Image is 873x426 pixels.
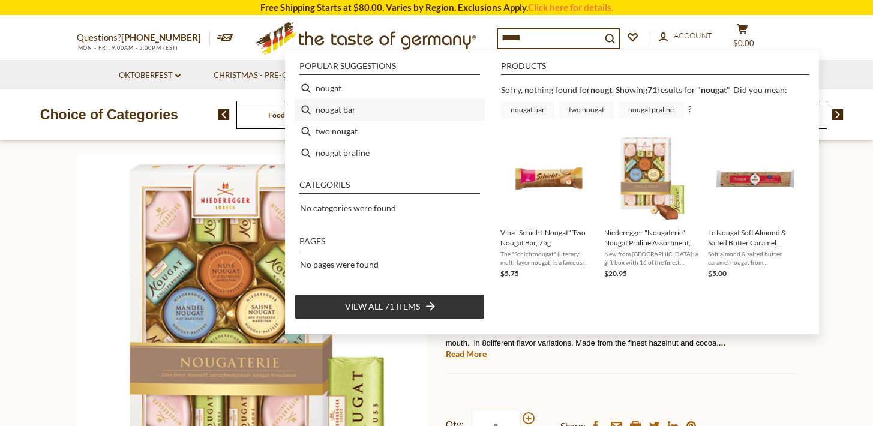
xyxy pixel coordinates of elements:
a: two nougat [559,101,614,118]
li: nougat [295,77,485,99]
span: Niederegger "Nougaterie" Nougat Praline Assortment, 7.2 oz [604,227,698,248]
a: Le Nougat Almond & Salted Butter CaramelLe Nougat Soft Almond & Salted Butter Caramel Nougat, 3.5... [708,135,802,280]
img: Viba Schict Nougat [504,135,591,222]
div: Instant Search Results [285,50,819,334]
a: nougat praline [619,101,683,118]
span: MON - FRI, 9:00AM - 5:00PM (EST) [77,44,179,51]
span: $0.00 [733,38,754,48]
span: Sorry, nothing found for . [501,85,614,95]
span: Account [674,31,712,40]
a: Food By Category [268,110,325,119]
img: next arrow [832,109,844,120]
span: $5.00 [708,269,727,278]
span: View all 71 items [345,300,420,313]
span: No pages were found [300,259,379,269]
span: different flavor variations. Made from the finest hazelnut and cocoa. [487,337,725,347]
div: Did you mean: ? [501,85,787,114]
li: Le Nougat Soft Almond & Salted Butter Caramel Nougat, 3.52 oz - DEAL [703,130,807,284]
a: Viba Schict NougatViba "Schicht-Nougat" Two Nougat Bar, 75gThe "Schichtnougat" (literary: multi-l... [500,135,595,280]
img: previous arrow [218,109,230,120]
li: View all 71 items [295,294,485,319]
span: New from [GEOGRAPHIC_DATA]: a gift box with 16 of the finest nougat creations that melt in your m... [604,250,698,266]
li: Niederegger "Nougaterie" Nougat Praline Assortment, 7.2 oz [599,130,703,284]
span: Soft almond & salted butted caramel nougat from [GEOGRAPHIC_DATA] [708,250,802,266]
span: $20.95 [604,269,627,278]
button: $0.00 [725,23,761,53]
img: Niederegger Nougat Praline Assortment [608,135,695,222]
b: 71 [647,85,657,95]
span: $5.75 [500,269,519,278]
a: nougat bar [501,101,554,118]
a: Christmas - PRE-ORDER [214,69,316,82]
li: nougat bar [295,99,485,121]
li: Categories [299,181,480,194]
a: Account [659,29,712,43]
span: No categories were found [300,203,396,213]
p: Questions? [77,30,210,46]
a: nougat [701,85,727,95]
li: Viba "Schicht-Nougat" Two Nougat Bar, 75g [496,130,599,284]
img: Le Nougat Almond & Salted Butter Caramel [712,135,799,222]
span: Showing results for " " [616,85,730,95]
span: Viba "Schicht-Nougat" Two Nougat Bar, 75g [500,227,595,248]
li: nougat praline [295,142,485,164]
a: Oktoberfest [119,69,181,82]
li: two nougat [295,121,485,142]
li: Products [501,62,809,75]
b: nougt [590,85,612,95]
li: Popular suggestions [299,62,480,75]
a: Niederegger Nougat Praline AssortmentNiederegger "Nougaterie" Nougat Praline Assortment, 7.2 ozNe... [604,135,698,280]
li: Pages [299,237,480,250]
a: [PHONE_NUMBER] [121,32,201,43]
span: The "Schichtnougat" (literary: multi-layer nougat) is a famous soley nougat candy bar from [GEOGR... [500,250,595,266]
span: Le Nougat Soft Almond & Salted Butter Caramel Nougat, 3.52 oz - DEAL [708,227,802,248]
a: Click here for details. [528,2,613,13]
a: Read More [446,348,487,360]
